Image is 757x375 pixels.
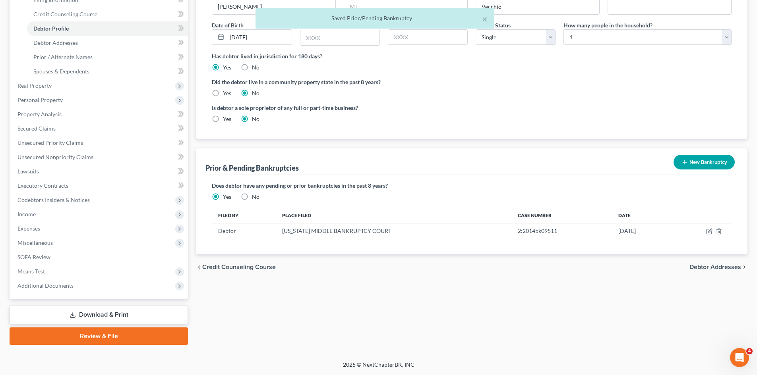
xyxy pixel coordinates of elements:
td: [US_STATE] MIDDLE BANKRUPTCY COURT [276,223,511,238]
i: chevron_left [196,264,202,270]
label: Yes [223,63,231,71]
span: Unsecured Priority Claims [17,139,83,146]
a: Debtor Addresses [27,36,188,50]
span: Codebtors Insiders & Notices [17,196,90,203]
iframe: Intercom live chat [730,348,749,367]
div: Prior & Pending Bankruptcies [205,163,299,173]
span: Means Test [17,268,45,275]
span: Income [17,211,36,217]
a: Spouses & Dependents [27,64,188,79]
span: Unsecured Nonpriority Claims [17,154,93,160]
span: Credit Counseling Course [202,264,276,270]
span: Additional Documents [17,282,74,289]
label: No [252,63,259,71]
span: Debtor Addresses [689,264,741,270]
label: Does debtor have any pending or prior bankruptcies in the past 8 years? [212,181,732,190]
span: Real Property [17,82,52,89]
a: Download & Print [10,306,188,324]
div: 2025 © NextChapterBK, INC [152,361,605,375]
a: Secured Claims [11,121,188,136]
span: Lawsuits [17,168,39,175]
label: Yes [223,115,231,123]
th: Place Filed [276,207,511,223]
label: Yes [223,89,231,97]
label: Is debtor a sole proprietor of any full or part-time business? [212,104,468,112]
td: Debtor [212,223,275,238]
button: chevron_left Credit Counseling Course [196,264,276,270]
label: Has debtor lived in jurisdiction for 180 days? [212,52,732,60]
label: Did the debtor live in a community property state in the past 8 years? [212,78,732,86]
span: Property Analysis [17,111,62,117]
button: × [482,14,488,24]
i: chevron_right [741,264,747,270]
a: Credit Counseling Course [27,7,188,21]
button: New Bankruptcy [674,155,735,169]
th: Case Number [511,207,612,223]
div: Saved Prior/Pending Bankruptcy [262,14,488,22]
a: SOFA Review [11,250,188,264]
span: Executory Contracts [17,182,68,189]
span: Personal Property [17,96,63,103]
span: Expenses [17,225,40,232]
a: Review & File [10,327,188,345]
td: [DATE] [612,223,670,238]
span: Prior / Alternate Names [33,54,93,60]
label: No [252,115,259,123]
a: Lawsuits [11,164,188,179]
a: Unsecured Nonpriority Claims [11,150,188,164]
td: 2:2014bk09511 [511,223,612,238]
th: Filed By [212,207,275,223]
th: Date [612,207,670,223]
label: Yes [223,193,231,201]
input: XXXX [388,30,467,45]
span: 4 [746,348,753,354]
input: XXXX [300,30,379,45]
a: Prior / Alternate Names [27,50,188,64]
span: Miscellaneous [17,239,53,246]
span: Debtor Addresses [33,39,78,46]
a: Property Analysis [11,107,188,121]
input: MM/DD/YYYY [227,30,291,45]
button: Debtor Addresses chevron_right [689,264,747,270]
label: No [252,193,259,201]
span: Spouses & Dependents [33,68,89,75]
a: Unsecured Priority Claims [11,136,188,150]
a: Executory Contracts [11,179,188,193]
span: SOFA Review [17,254,50,260]
label: No [252,89,259,97]
span: Secured Claims [17,125,56,132]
